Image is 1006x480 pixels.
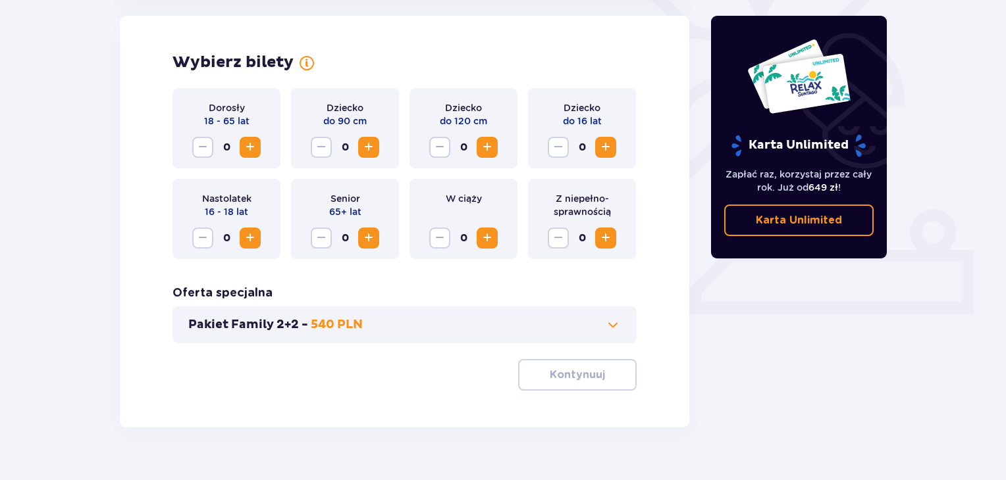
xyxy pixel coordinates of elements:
[188,317,621,333] button: Pakiet Family 2+2 -540 PLN
[216,228,237,249] span: 0
[595,137,616,158] button: Zwiększ
[429,137,450,158] button: Zmniejsz
[548,137,569,158] button: Zmniejsz
[192,137,213,158] button: Zmniejsz
[205,205,248,218] p: 16 - 18 lat
[571,137,593,158] span: 0
[477,228,498,249] button: Zwiększ
[311,228,332,249] button: Zmniejsz
[453,137,474,158] span: 0
[202,192,251,205] p: Nastolatek
[429,228,450,249] button: Zmniejsz
[311,137,332,158] button: Zmniejsz
[323,114,367,128] p: do 90 cm
[724,204,874,236] a: Karta Unlimited
[311,317,363,333] p: 540 PLN
[209,101,245,114] p: Dorosły
[440,114,487,128] p: do 120 cm
[188,317,308,333] p: Pakiet Family 2+2 -
[747,38,851,114] img: Dwie karty całoroczne do Suntago z napisem 'UNLIMITED RELAX', na białym tle z tropikalnymi liśćmi...
[518,359,637,391] button: Kontynuuj
[756,213,842,228] p: Karta Unlimited
[327,101,363,114] p: Dziecko
[724,168,874,194] p: Zapłać raz, korzystaj przez cały rok. Już od !
[172,53,294,72] h2: Wybierz bilety
[358,137,379,158] button: Zwiększ
[550,368,605,382] p: Kontynuuj
[334,137,356,158] span: 0
[192,228,213,249] button: Zmniejsz
[358,228,379,249] button: Zwiększ
[564,101,600,114] p: Dziecko
[240,228,261,249] button: Zwiększ
[445,101,482,114] p: Dziecko
[548,228,569,249] button: Zmniejsz
[204,114,250,128] p: 18 - 65 lat
[172,285,273,301] h3: Oferta specjalna
[477,137,498,158] button: Zwiększ
[446,192,482,205] p: W ciąży
[216,137,237,158] span: 0
[329,205,361,218] p: 65+ lat
[334,228,356,249] span: 0
[331,192,360,205] p: Senior
[539,192,625,218] p: Z niepełno­sprawnością
[808,182,838,193] span: 649 zł
[571,228,593,249] span: 0
[453,228,474,249] span: 0
[563,114,602,128] p: do 16 lat
[240,137,261,158] button: Zwiększ
[595,228,616,249] button: Zwiększ
[730,134,867,157] p: Karta Unlimited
